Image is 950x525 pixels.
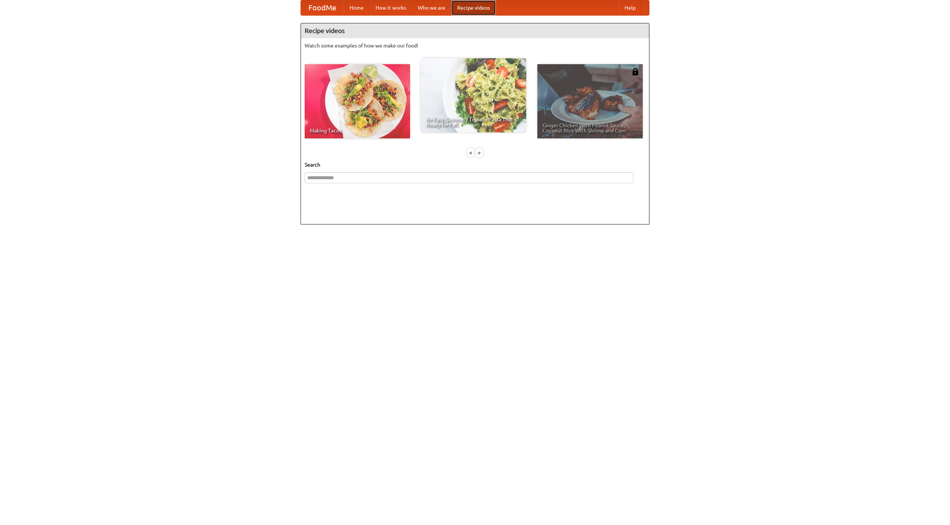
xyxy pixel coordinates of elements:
h5: Search [305,161,645,168]
a: Recipe videos [451,0,496,15]
span: Making Tacos [310,128,405,133]
div: « [467,148,474,157]
a: Help [619,0,642,15]
a: How it works [370,0,412,15]
a: Who we are [412,0,451,15]
p: Watch some examples of how we make our food! [305,42,645,49]
a: An Easy, Summery Tomato Pasta That's Ready for Fall [421,58,526,132]
a: FoodMe [301,0,344,15]
span: An Easy, Summery Tomato Pasta That's Ready for Fall [426,117,521,127]
img: 483408.png [632,68,639,75]
h4: Recipe videos [301,23,649,38]
a: Home [344,0,370,15]
a: Making Tacos [305,64,410,138]
div: » [476,148,483,157]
